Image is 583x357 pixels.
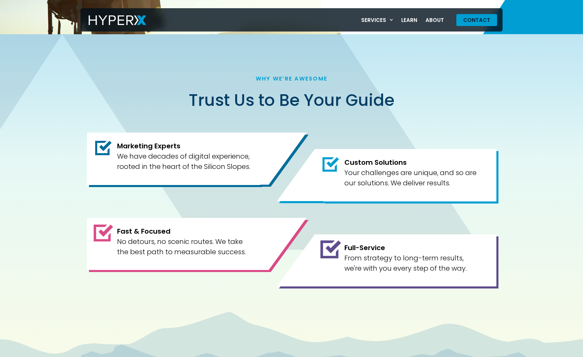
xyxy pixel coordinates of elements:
a: Learn [397,13,421,27]
p: We have decades of digital experience, rooted in the heart of the Silicon Slopes. [117,151,252,172]
h5: Marketing Experts [117,141,252,151]
a: Services [357,13,397,27]
h5: Custom Solutions [344,157,479,168]
h5: Full-Service [344,243,479,253]
a: About [421,13,448,27]
p: No detours, no scenic routes. We take the best path to measurable success. [117,236,252,257]
p: From strategy to long-term results, we're with you every step of the way. [344,253,479,273]
nav: Menu [357,13,448,27]
img: HyperX Logo [89,15,146,25]
span: Contact [463,17,490,23]
h5: Fast & Focused [117,226,252,236]
a: Contact [456,14,497,26]
p: Your challenges are unique, and so are our solutions. We deliver results. [344,168,479,188]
